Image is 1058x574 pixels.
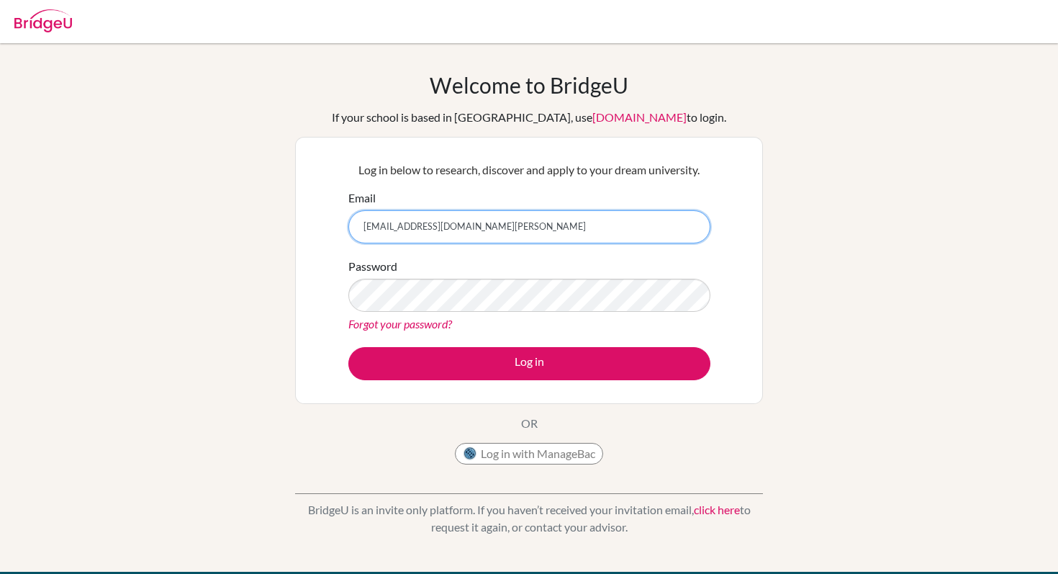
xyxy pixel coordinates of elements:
img: Bridge-U [14,9,72,32]
p: OR [521,415,538,432]
label: Email [348,189,376,207]
a: [DOMAIN_NAME] [592,110,687,124]
button: Log in with ManageBac [455,443,603,465]
label: Password [348,258,397,275]
a: Forgot your password? [348,317,452,331]
p: Log in below to research, discover and apply to your dream university. [348,161,710,179]
h1: Welcome to BridgeU [430,72,628,98]
button: Log in [348,347,710,380]
p: BridgeU is an invite only platform. If you haven’t received your invitation email, to request it ... [295,501,763,536]
a: click here [694,503,740,516]
div: If your school is based in [GEOGRAPHIC_DATA], use to login. [332,109,726,126]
